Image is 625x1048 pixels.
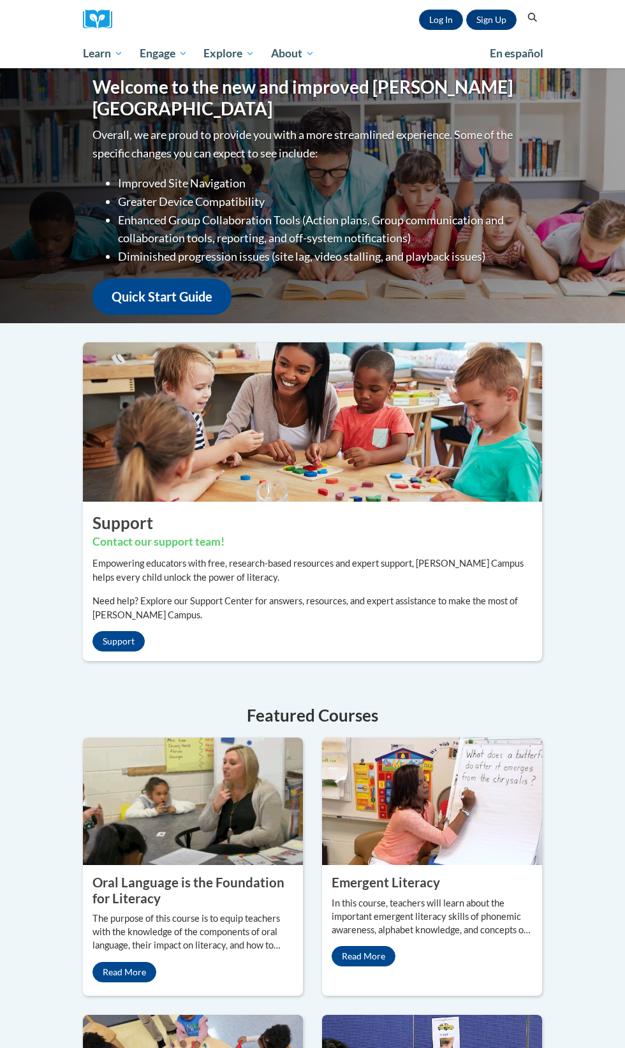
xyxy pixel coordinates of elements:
[332,946,395,966] a: Read More
[73,39,552,68] div: Main menu
[203,46,254,61] span: Explore
[92,875,284,906] property: Oral Language is the Foundation for Literacy
[482,40,552,67] a: En español
[83,10,121,29] img: Logo brand
[92,912,293,952] p: The purpose of this course is to equip teachers with the knowledge of the components of oral lang...
[92,279,232,315] a: Quick Start Guide
[118,193,533,211] li: Greater Device Compatibility
[118,174,533,193] li: Improved Site Navigation
[118,247,533,266] li: Diminished progression issues (site lag, video stalling, and playback issues)
[523,10,542,25] button: Search
[332,897,533,937] p: In this course, teachers will learn about the important emergent literacy skills of phonemic awar...
[419,10,463,30] a: Log In
[466,10,517,30] a: Register
[92,594,533,622] p: Need help? Explore our Support Center for answers, resources, and expert assistance to make the m...
[263,39,323,68] a: About
[195,39,263,68] a: Explore
[92,962,156,982] a: Read More
[92,631,145,651] a: Support
[140,46,187,61] span: Engage
[92,126,533,163] p: Overall, we are proud to provide you with a more streamlined experience. Some of the specific cha...
[131,39,196,68] a: Engage
[83,738,303,865] img: Oral Language is the Foundation for Literacy
[75,39,131,68] a: Learn
[92,557,533,585] p: Empowering educators with free, research-based resources and expert support, [PERSON_NAME] Campus...
[83,10,121,29] a: Cox Campus
[83,703,542,728] h4: Featured Courses
[92,511,533,534] h2: Support
[271,46,314,61] span: About
[92,76,533,119] h1: Welcome to the new and improved [PERSON_NAME][GEOGRAPHIC_DATA]
[322,738,542,865] img: Emergent Literacy
[118,211,533,248] li: Enhanced Group Collaboration Tools (Action plans, Group communication and collaboration tools, re...
[490,47,543,60] span: En español
[73,342,552,502] img: ...
[83,46,123,61] span: Learn
[92,534,533,550] h3: Contact our support team!
[332,875,440,890] property: Emergent Literacy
